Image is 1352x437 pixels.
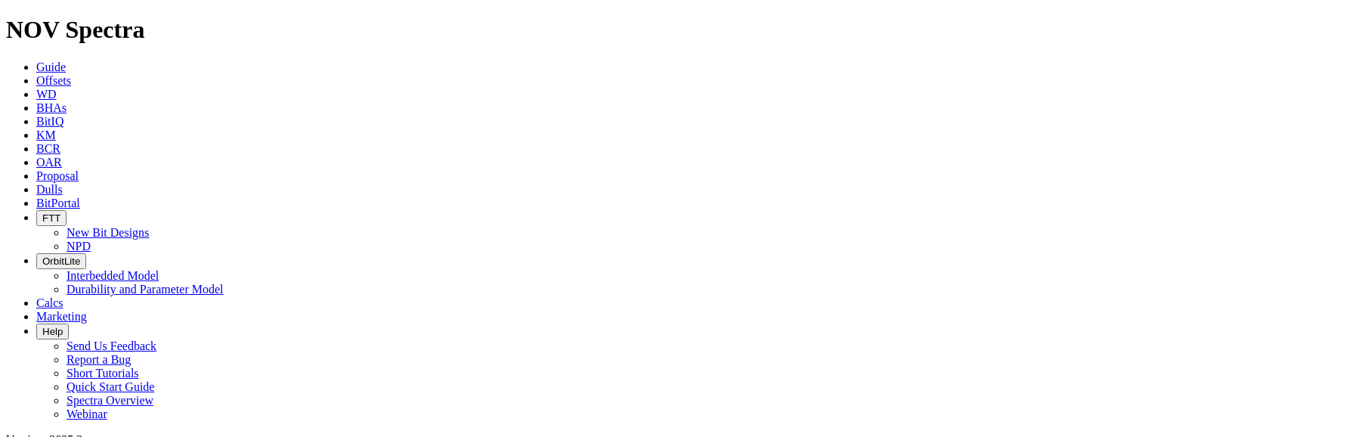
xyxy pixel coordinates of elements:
[67,367,139,380] a: Short Tutorials
[36,324,69,339] button: Help
[67,408,107,420] a: Webinar
[42,212,60,224] span: FTT
[36,183,63,196] a: Dulls
[67,339,156,352] a: Send Us Feedback
[36,253,86,269] button: OrbitLite
[36,197,80,209] a: BitPortal
[67,283,224,296] a: Durability and Parameter Model
[36,296,63,309] a: Calcs
[67,226,149,239] a: New Bit Designs
[67,353,131,366] a: Report a Bug
[36,88,57,101] a: WD
[36,60,66,73] a: Guide
[67,269,159,282] a: Interbedded Model
[36,129,56,141] a: KM
[36,169,79,182] a: Proposal
[36,310,87,323] a: Marketing
[42,256,80,267] span: OrbitLite
[36,115,63,128] a: BitIQ
[36,210,67,226] button: FTT
[67,380,154,393] a: Quick Start Guide
[6,16,1346,44] h1: NOV Spectra
[36,101,67,114] a: BHAs
[42,326,63,337] span: Help
[67,394,153,407] a: Spectra Overview
[36,142,60,155] a: BCR
[67,240,91,253] a: NPD
[36,156,62,169] a: OAR
[36,74,71,87] a: Offsets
